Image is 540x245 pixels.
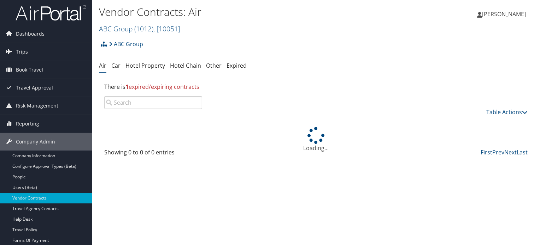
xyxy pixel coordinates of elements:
span: Trips [16,43,28,61]
span: [PERSON_NAME] [482,10,526,18]
a: Other [206,62,222,69]
a: [PERSON_NAME] [477,4,533,25]
span: Dashboards [16,25,45,43]
span: Reporting [16,115,39,133]
a: ABC Group [99,24,180,33]
h1: Vendor Contracts: Air [99,5,388,19]
a: Table Actions [486,108,528,116]
a: Car [111,62,121,69]
span: ( 1012 ) [134,24,153,33]
div: Showing 0 to 0 of 0 entries [104,148,202,160]
span: , [ 10051 ] [153,24,180,33]
a: Prev [492,148,504,156]
span: Risk Management [16,97,58,115]
strong: 1 [125,83,129,91]
img: airportal-logo.png [16,5,86,21]
span: Book Travel [16,61,43,79]
div: Loading... [99,127,533,152]
a: Expired [227,62,247,69]
a: Hotel Property [125,62,165,69]
a: ABC Group [109,37,143,51]
a: Last [517,148,528,156]
span: expired/expiring contracts [125,83,199,91]
div: There is [99,77,533,96]
span: Travel Approval [16,79,53,97]
a: Next [504,148,517,156]
span: Company Admin [16,133,55,151]
a: Air [99,62,106,69]
a: Hotel Chain [170,62,201,69]
a: First [481,148,492,156]
input: Search [104,96,202,109]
